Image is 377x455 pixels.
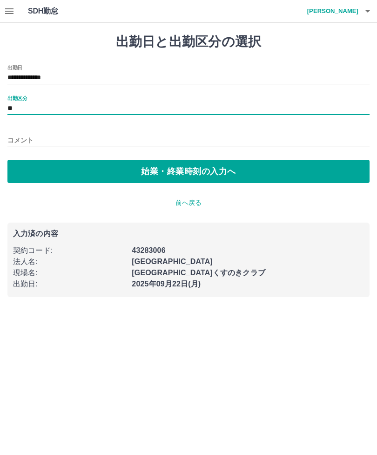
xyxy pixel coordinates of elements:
[7,64,22,71] label: 出勤日
[7,95,27,102] label: 出勤区分
[13,267,126,278] p: 現場名 :
[13,230,364,238] p: 入力済の内容
[7,34,370,50] h1: 出勤日と出勤区分の選択
[13,278,126,290] p: 出勤日 :
[13,256,126,267] p: 法人名 :
[132,246,165,254] b: 43283006
[7,160,370,183] button: 始業・終業時刻の入力へ
[132,258,213,265] b: [GEOGRAPHIC_DATA]
[132,280,201,288] b: 2025年09月22日(月)
[7,198,370,208] p: 前へ戻る
[13,245,126,256] p: 契約コード :
[132,269,265,277] b: [GEOGRAPHIC_DATA]くすのきクラブ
